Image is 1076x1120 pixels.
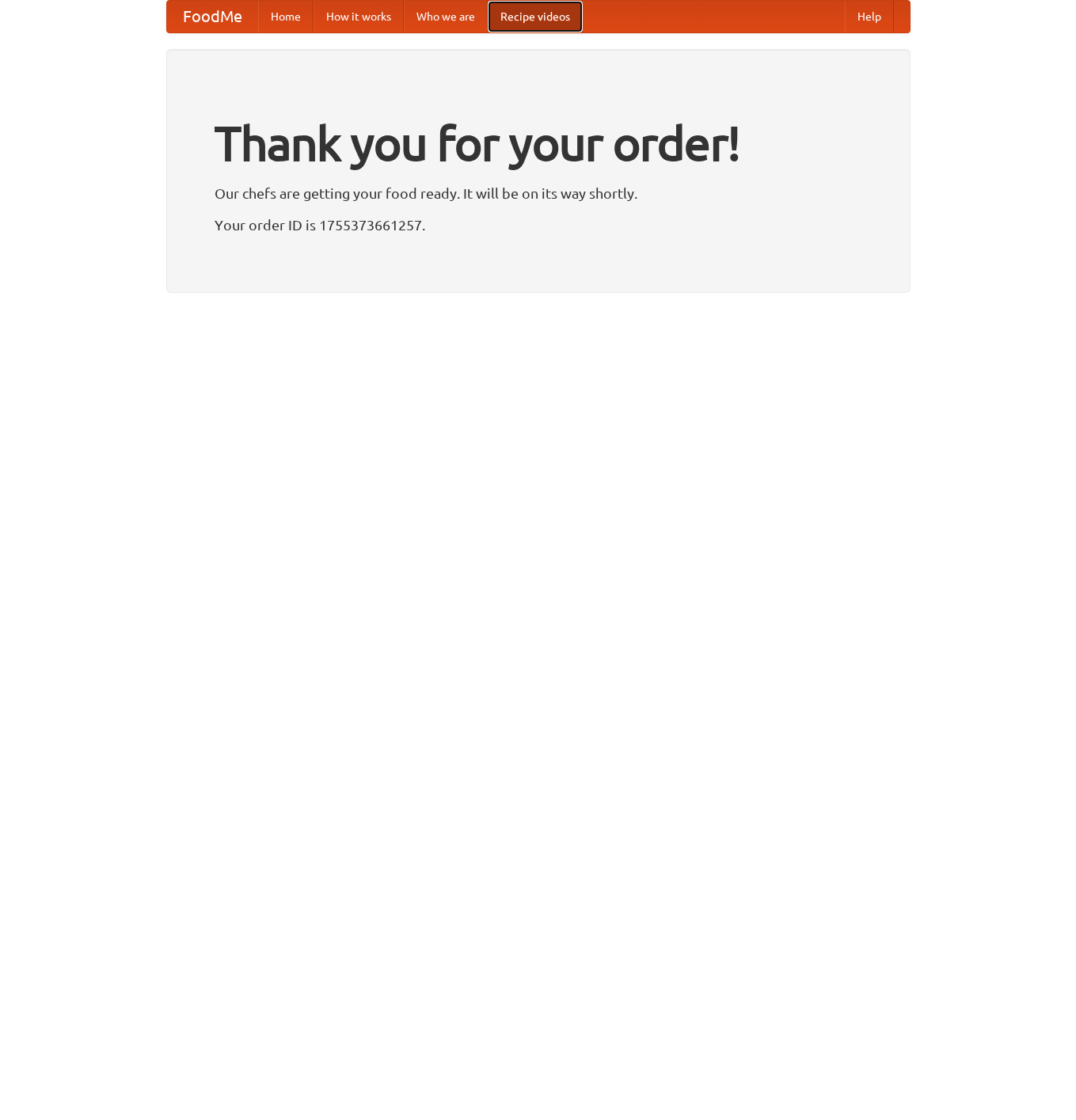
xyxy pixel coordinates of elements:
[845,1,894,32] a: Help
[215,105,862,181] h1: Thank you for your order!
[404,1,488,32] a: Who we are
[314,1,404,32] a: How it works
[167,1,258,32] a: FoodMe
[258,1,314,32] a: Home
[215,181,862,205] p: Our chefs are getting your food ready. It will be on its way shortly.
[215,213,862,237] p: Your order ID is 1755373661257.
[488,1,583,32] a: Recipe videos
